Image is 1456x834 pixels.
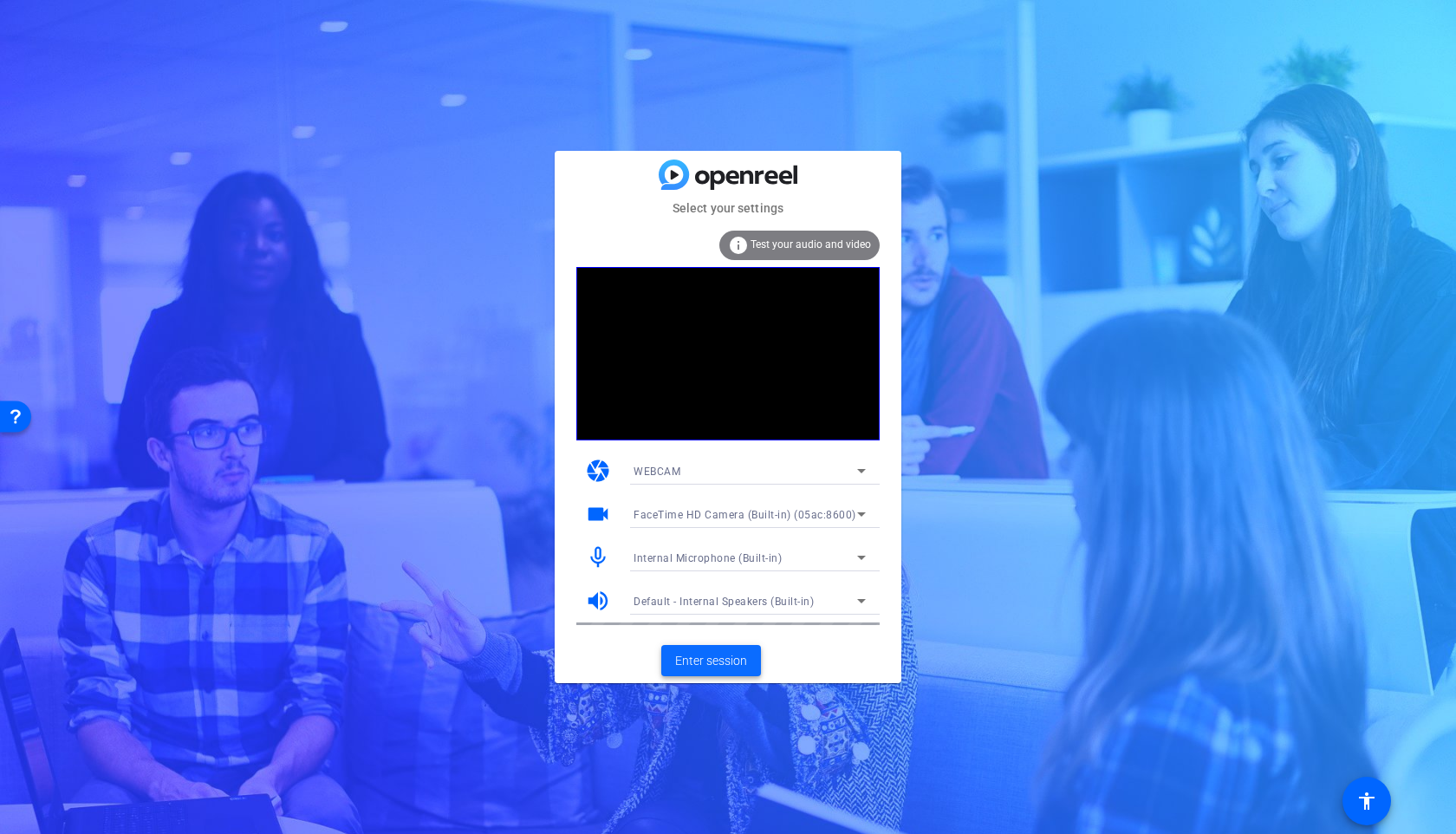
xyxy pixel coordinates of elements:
[661,645,761,676] button: Enter session
[728,235,749,256] mat-icon: info
[634,596,814,608] span: Default - Internal Speakers (Built-in)
[751,238,871,251] span: Test your audio and video
[634,509,856,521] span: FaceTime HD Camera (Built-in) (05ac:8600)
[585,588,611,614] mat-icon: volume_up
[585,544,611,570] mat-icon: mic_none
[634,466,680,478] span: WEBCAM
[585,458,611,484] mat-icon: camera
[585,501,611,527] mat-icon: videocam
[555,199,901,218] mat-card-subtitle: Select your settings
[1356,791,1377,811] mat-icon: accessibility
[675,652,747,670] span: Enter session
[634,552,782,564] span: Internal Microphone (Built-in)
[659,160,797,190] img: blue-gradient.svg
